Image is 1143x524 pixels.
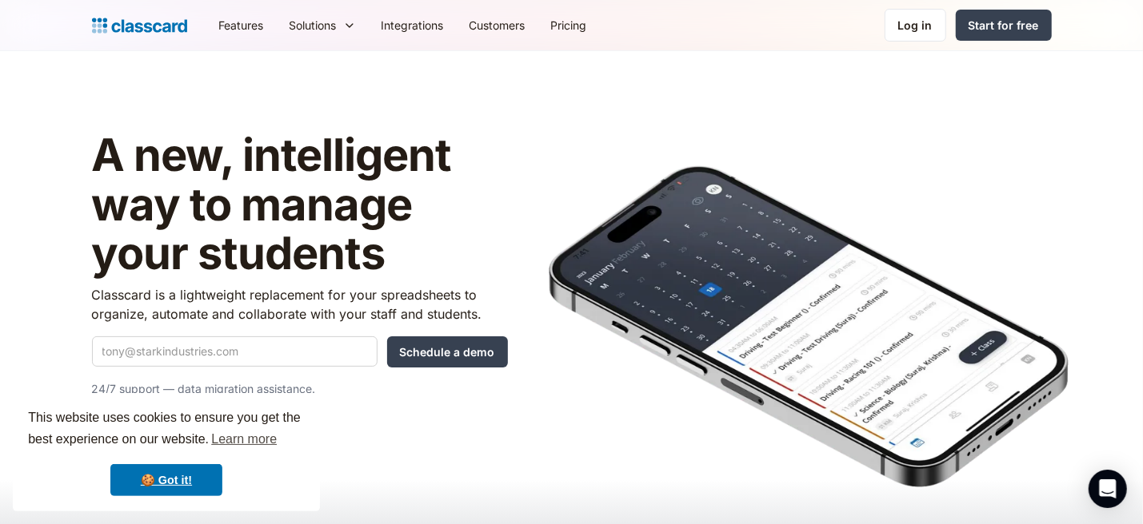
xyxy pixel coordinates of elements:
[538,7,600,43] a: Pricing
[387,336,508,367] input: Schedule a demo
[92,336,378,367] input: tony@starkindustries.com
[290,17,337,34] div: Solutions
[956,10,1052,41] a: Start for free
[969,17,1039,34] div: Start for free
[457,7,538,43] a: Customers
[92,285,508,324] p: Classcard is a lightweight replacement for your spreadsheets to organize, automate and collaborat...
[92,336,508,367] form: Quick Demo Form
[13,393,320,511] div: cookieconsent
[898,17,933,34] div: Log in
[369,7,457,43] a: Integrations
[209,427,279,451] a: learn more about cookies
[277,7,369,43] div: Solutions
[110,464,222,496] a: dismiss cookie message
[92,131,508,279] h1: A new, intelligent way to manage your students
[92,14,187,37] a: home
[28,408,305,451] span: This website uses cookies to ensure you get the best experience on our website.
[1089,470,1127,508] div: Open Intercom Messenger
[206,7,277,43] a: Features
[885,9,946,42] a: Log in
[92,379,508,399] p: 24/7 support — data migration assistance.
